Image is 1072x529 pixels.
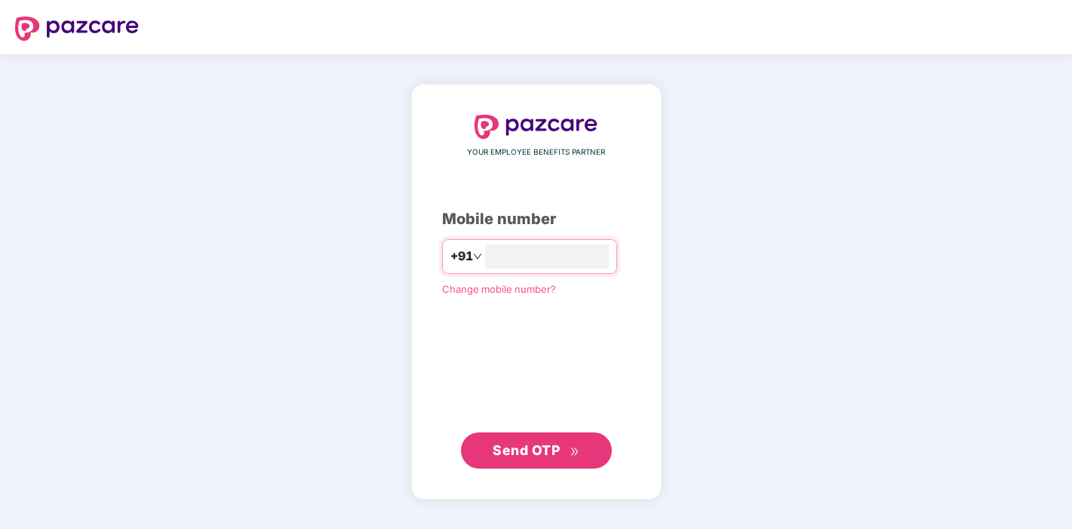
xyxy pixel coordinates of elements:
[15,17,139,41] img: logo
[473,252,482,261] span: down
[450,247,473,266] span: +91
[475,115,598,139] img: logo
[461,432,612,469] button: Send OTPdouble-right
[493,442,560,458] span: Send OTP
[442,208,631,231] div: Mobile number
[467,146,605,158] span: YOUR EMPLOYEE BENEFITS PARTNER
[442,283,556,295] a: Change mobile number?
[570,447,579,457] span: double-right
